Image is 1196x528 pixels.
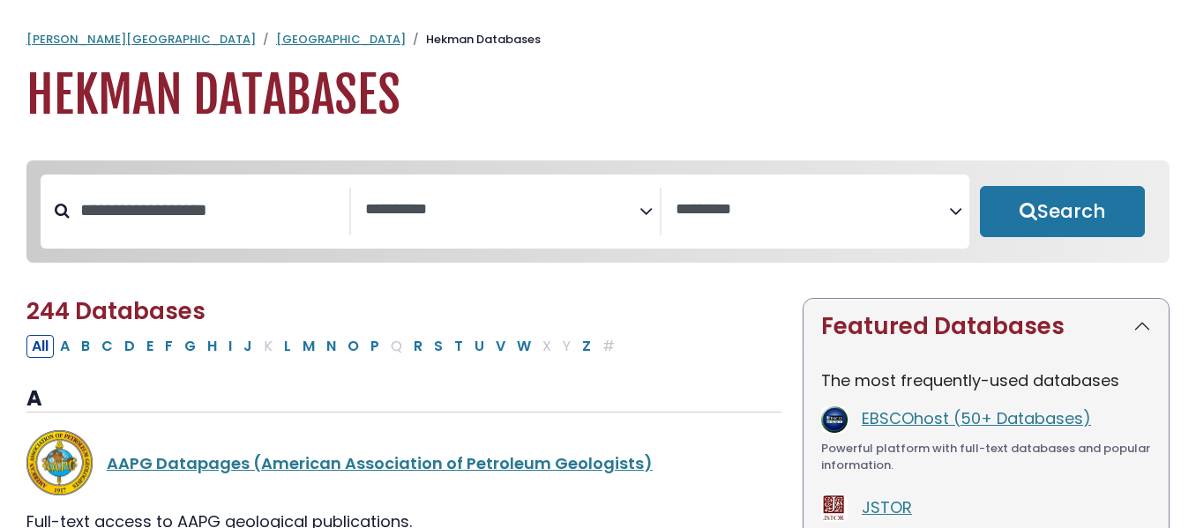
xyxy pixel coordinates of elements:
h1: Hekman Databases [26,66,1170,125]
button: Submit for Search Results [980,186,1145,237]
a: JSTOR [862,496,912,518]
button: Filter Results V [490,335,511,358]
button: Filter Results A [55,335,75,358]
button: Filter Results D [119,335,140,358]
button: Filter Results J [238,335,258,358]
nav: breadcrumb [26,31,1170,48]
button: Filter Results C [96,335,118,358]
a: AAPG Datapages (American Association of Petroleum Geologists) [107,452,653,474]
span: 244 Databases [26,295,206,327]
a: EBSCOhost (50+ Databases) [862,407,1091,429]
nav: Search filters [26,160,1170,263]
input: Search database by title or keyword [70,196,349,225]
button: Filter Results L [279,335,296,358]
button: Filter Results F [160,335,178,358]
button: Filter Results S [429,335,448,358]
button: Filter Results R [408,335,428,358]
button: Filter Results U [469,335,490,358]
a: [PERSON_NAME][GEOGRAPHIC_DATA] [26,31,256,48]
button: Filter Results E [141,335,159,358]
textarea: Search [676,201,950,219]
h3: A [26,386,781,413]
button: Featured Databases [804,299,1169,354]
button: Filter Results T [449,335,468,358]
li: Hekman Databases [406,31,541,48]
button: Filter Results B [76,335,95,358]
button: Filter Results P [365,335,385,358]
button: Filter Results H [202,335,222,358]
button: Filter Results G [179,335,201,358]
button: All [26,335,54,358]
button: Filter Results I [223,335,237,358]
div: Alpha-list to filter by first letter of database name [26,334,622,356]
textarea: Search [365,201,639,219]
button: Filter Results N [321,335,341,358]
button: Filter Results Z [577,335,596,358]
button: Filter Results W [512,335,536,358]
p: The most frequently-used databases [821,368,1151,392]
button: Filter Results O [342,335,364,358]
div: Powerful platform with full-text databases and popular information. [821,440,1151,474]
a: [GEOGRAPHIC_DATA] [276,31,406,48]
button: Filter Results M [297,335,320,358]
